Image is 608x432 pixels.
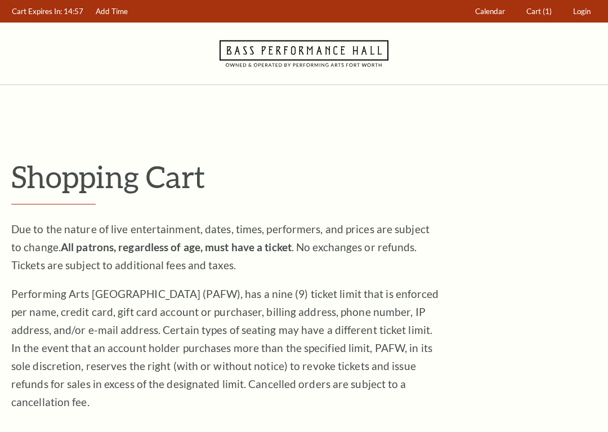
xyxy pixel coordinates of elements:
[64,7,83,16] span: 14:57
[543,7,552,16] span: (1)
[61,241,292,253] strong: All patrons, regardless of age, must have a ticket
[11,158,597,195] p: Shopping Cart
[475,7,505,16] span: Calendar
[568,1,596,23] a: Login
[11,222,430,271] span: Due to the nature of live entertainment, dates, times, performers, and prices are subject to chan...
[470,1,511,23] a: Calendar
[526,7,541,16] span: Cart
[521,1,557,23] a: Cart (1)
[12,7,62,16] span: Cart Expires In:
[91,1,133,23] a: Add Time
[11,285,439,411] p: Performing Arts [GEOGRAPHIC_DATA] (PAFW), has a nine (9) ticket limit that is enforced per name, ...
[573,7,591,16] span: Login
